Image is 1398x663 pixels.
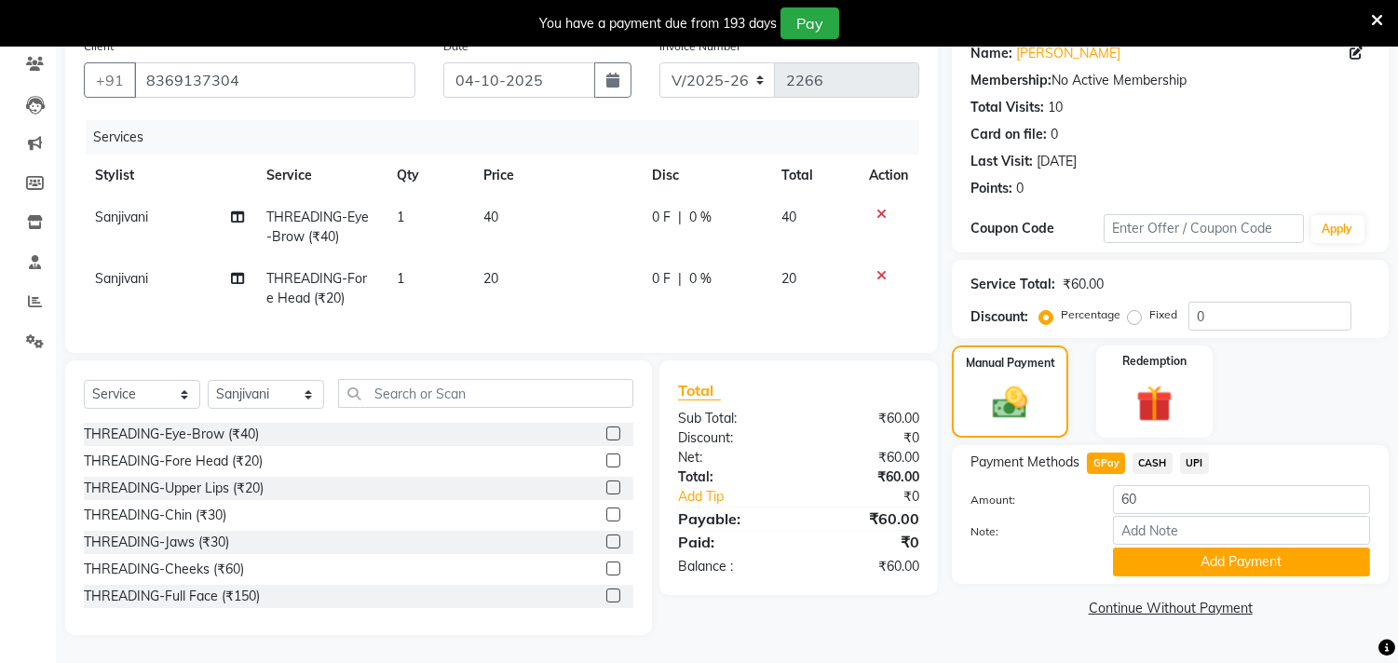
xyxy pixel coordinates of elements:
[664,448,799,467] div: Net:
[659,38,740,55] label: Invoice Number
[1087,453,1125,474] span: GPay
[641,155,770,196] th: Disc
[266,270,367,306] span: THREADING-Fore Head (₹20)
[799,448,934,467] div: ₹60.00
[1113,485,1370,514] input: Amount
[970,98,1044,117] div: Total Visits:
[1125,381,1184,426] img: _gift.svg
[652,269,671,289] span: 0 F
[770,155,858,196] th: Total
[1180,453,1209,474] span: UPI
[443,38,468,55] label: Date
[970,453,1079,472] span: Payment Methods
[689,208,712,227] span: 0 %
[1133,453,1173,474] span: CASH
[799,531,934,553] div: ₹0
[472,155,641,196] th: Price
[664,467,799,487] div: Total:
[799,507,934,530] div: ₹60.00
[1061,306,1120,323] label: Percentage
[338,379,633,408] input: Search or Scan
[652,208,671,227] span: 0 F
[95,209,148,225] span: Sanjivani
[664,507,799,530] div: Payable:
[821,487,934,507] div: ₹0
[799,557,934,576] div: ₹60.00
[1113,516,1370,545] input: Add Note
[1037,152,1077,171] div: [DATE]
[957,523,1099,540] label: Note:
[84,155,255,196] th: Stylist
[664,409,799,428] div: Sub Total:
[84,452,263,471] div: THREADING-Fore Head (₹20)
[957,492,1099,508] label: Amount:
[982,383,1038,423] img: _cash.svg
[970,219,1104,238] div: Coupon Code
[1048,98,1063,117] div: 10
[664,428,799,448] div: Discount:
[970,71,1370,90] div: No Active Membership
[84,506,226,525] div: THREADING-Chin (₹30)
[678,381,721,400] span: Total
[678,269,682,289] span: |
[1149,306,1177,323] label: Fixed
[1122,353,1187,370] label: Redemption
[970,125,1047,144] div: Card on file:
[84,479,264,498] div: THREADING-Upper Lips (₹20)
[689,269,712,289] span: 0 %
[483,270,498,287] span: 20
[255,155,386,196] th: Service
[970,44,1012,63] div: Name:
[799,467,934,487] div: ₹60.00
[483,209,498,225] span: 40
[781,270,796,287] span: 20
[397,209,404,225] span: 1
[84,425,259,444] div: THREADING-Eye-Brow (₹40)
[1016,179,1024,198] div: 0
[781,209,796,225] span: 40
[539,14,777,34] div: You have a payment due from 193 days
[1113,548,1370,576] button: Add Payment
[970,307,1028,327] div: Discount:
[86,120,933,155] div: Services
[84,560,244,579] div: THREADING-Cheeks (₹60)
[970,152,1033,171] div: Last Visit:
[1063,275,1104,294] div: ₹60.00
[664,531,799,553] div: Paid:
[1104,214,1303,243] input: Enter Offer / Coupon Code
[84,38,114,55] label: Client
[84,533,229,552] div: THREADING-Jaws (₹30)
[858,155,919,196] th: Action
[799,409,934,428] div: ₹60.00
[970,179,1012,198] div: Points:
[780,7,839,39] button: Pay
[397,270,404,287] span: 1
[970,71,1052,90] div: Membership:
[1016,44,1120,63] a: [PERSON_NAME]
[956,599,1385,618] a: Continue Without Payment
[799,428,934,448] div: ₹0
[678,208,682,227] span: |
[966,355,1055,372] label: Manual Payment
[95,270,148,287] span: Sanjivani
[1311,215,1364,243] button: Apply
[134,62,415,98] input: Search by Name/Mobile/Email/Code
[266,209,369,245] span: THREADING-Eye-Brow (₹40)
[664,557,799,576] div: Balance :
[664,487,821,507] a: Add Tip
[386,155,472,196] th: Qty
[1051,125,1058,144] div: 0
[970,275,1055,294] div: Service Total:
[84,62,136,98] button: +91
[84,587,260,606] div: THREADING-Full Face (₹150)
